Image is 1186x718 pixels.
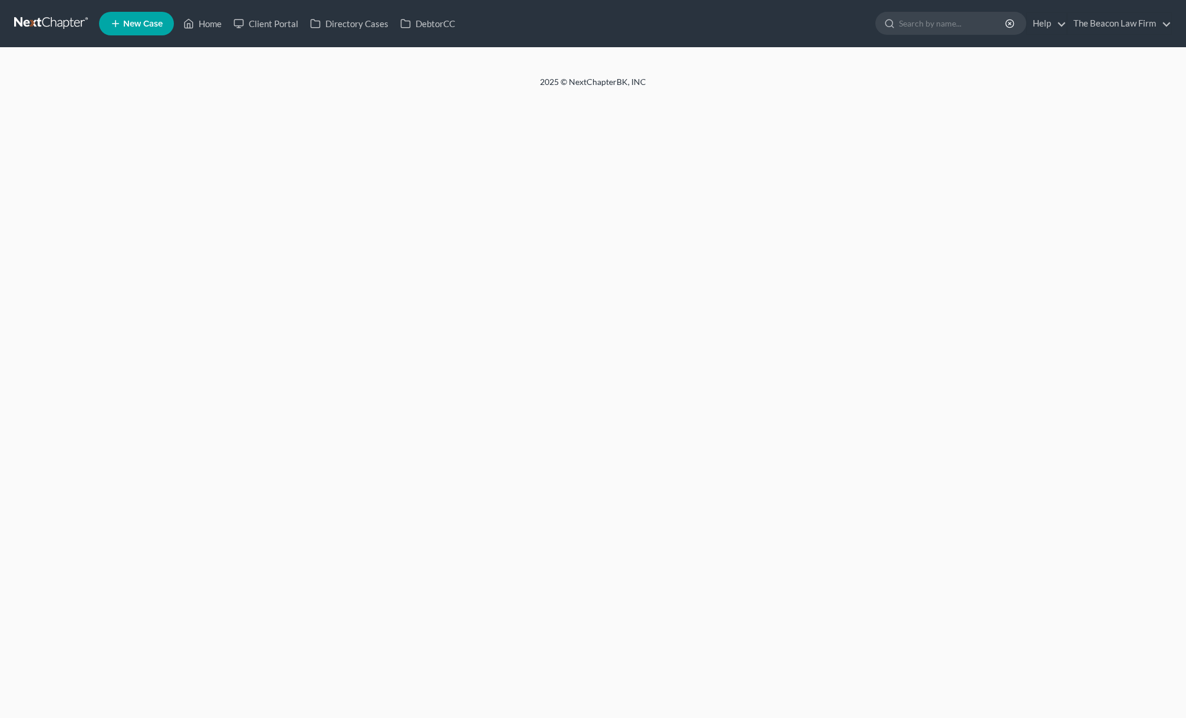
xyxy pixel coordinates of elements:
a: The Beacon Law Firm [1068,13,1171,34]
div: 2025 © NextChapterBK, INC [257,76,929,97]
a: Client Portal [228,13,304,34]
a: Directory Cases [304,13,394,34]
a: Home [177,13,228,34]
a: DebtorCC [394,13,461,34]
a: Help [1027,13,1066,34]
span: New Case [123,19,163,28]
input: Search by name... [899,12,1007,34]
